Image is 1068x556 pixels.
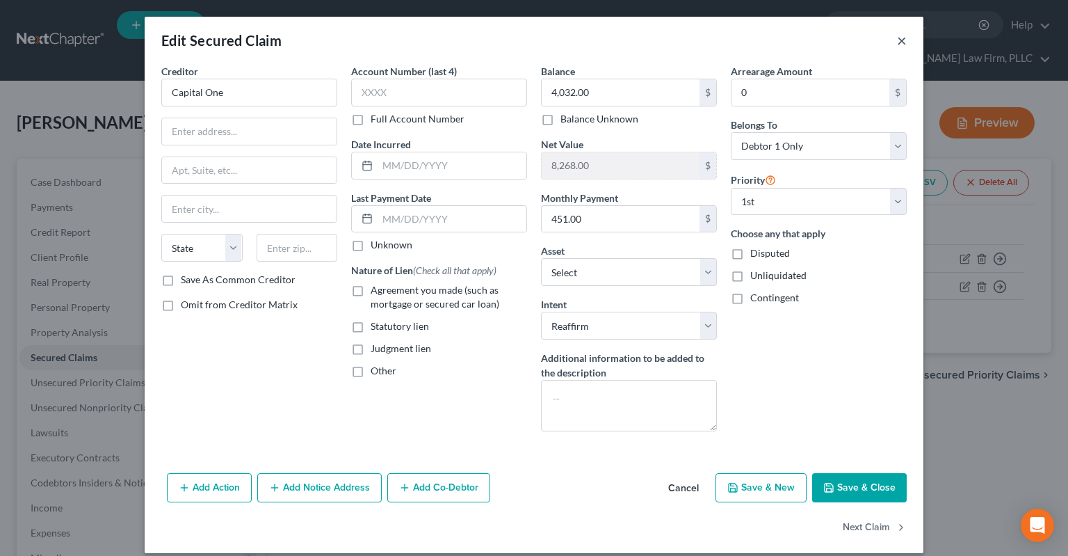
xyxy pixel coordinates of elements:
label: Date Incurred [351,137,411,152]
input: MM/DD/YYYY [378,152,526,179]
span: Disputed [750,247,790,259]
span: Statutory lien [371,320,429,332]
div: Open Intercom Messenger [1021,509,1054,542]
label: Choose any that apply [731,226,907,241]
label: Account Number (last 4) [351,64,457,79]
span: Unliquidated [750,269,807,281]
label: Additional information to be added to the description [541,351,717,380]
button: Add Co-Debtor [387,473,490,502]
label: Priority [731,171,776,188]
label: Balance [541,64,575,79]
input: 0.00 [542,152,699,179]
button: Save & New [715,473,807,502]
input: Search creditor by name... [161,79,337,106]
span: Asset [541,245,565,257]
label: Balance Unknown [560,112,638,126]
input: Enter city... [162,196,337,222]
label: Net Value [541,137,583,152]
div: $ [699,206,716,232]
label: Nature of Lien [351,263,496,278]
input: MM/DD/YYYY [378,206,526,232]
input: Apt, Suite, etc... [162,157,337,184]
label: Monthly Payment [541,191,618,205]
button: Add Notice Address [257,473,382,502]
span: Other [371,365,396,376]
span: Agreement you made (such as mortgage or secured car loan) [371,284,499,310]
label: Full Account Number [371,112,464,126]
button: Add Action [167,473,252,502]
span: Judgment lien [371,342,431,354]
span: Creditor [161,65,198,77]
label: Last Payment Date [351,191,431,205]
label: Intent [541,297,567,312]
input: 0.00 [731,79,889,106]
input: 0.00 [542,79,699,106]
button: Save & Close [812,473,907,502]
button: × [897,32,907,49]
label: Unknown [371,238,412,252]
span: (Check all that apply) [413,264,496,276]
label: Arrearage Amount [731,64,812,79]
div: $ [699,152,716,179]
span: Contingent [750,292,799,303]
span: Omit from Creditor Matrix [181,299,298,310]
label: Save As Common Creditor [181,273,296,287]
button: Next Claim [843,514,907,543]
div: Edit Secured Claim [161,31,282,50]
input: 0.00 [542,206,699,232]
div: $ [889,79,906,106]
button: Cancel [657,475,710,502]
input: Enter address... [162,118,337,145]
div: $ [699,79,716,106]
input: Enter zip... [257,234,338,262]
input: XXXX [351,79,527,106]
span: Belongs To [731,119,777,131]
